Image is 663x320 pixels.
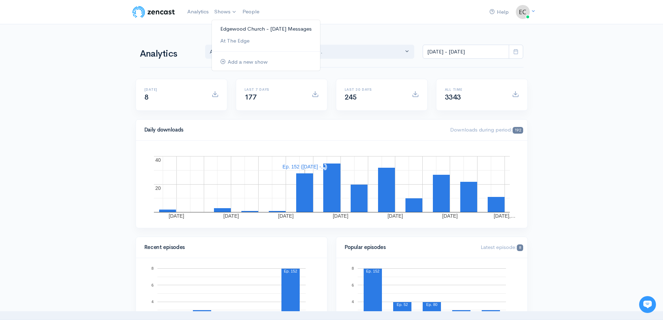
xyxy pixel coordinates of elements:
ul: Shows [212,20,320,71]
text: 6 [151,283,153,287]
text: [DATE] [223,213,239,219]
span: Latest episode: [481,244,523,250]
text: [DATE] [442,213,457,219]
text: [DATE],… [494,213,515,219]
text: 6 [351,283,353,287]
text: [DATE] [278,213,293,219]
text: Ep. 152 ([DATE] -...) [282,164,327,169]
h2: Just let us know if you need anything and we'll be happy to help! 🙂 [11,47,130,81]
h6: Last 7 days [245,88,303,91]
text: [DATE] [333,213,348,219]
h4: Daily downloads [144,127,442,133]
a: Add a new show [212,56,320,68]
text: 4 [351,300,353,304]
span: 8 [517,244,523,251]
input: Search articles [20,132,125,146]
a: Shows [212,4,240,20]
p: Find an answer quickly [9,121,131,129]
text: Ep. 52 [397,302,408,307]
a: People [240,4,262,19]
span: Downloads during period: [450,126,523,133]
input: analytics date range selector [423,45,509,59]
h1: Hi 👋 [11,34,130,45]
h6: [DATE] [144,88,203,91]
text: [DATE] [169,213,184,219]
button: New conversation [11,93,130,107]
text: 40 [155,157,161,163]
span: New conversation [45,97,84,103]
text: Ep. 80 [426,302,437,307]
h1: Analytics [140,49,197,59]
h4: Popular episodes [345,244,473,250]
a: Analytics [184,4,212,19]
text: 4 [151,300,153,304]
div: At The Edge , [GEOGRAPHIC_DATA] - [DATE]... [210,48,404,56]
svg: A chart. [144,149,519,219]
text: 20 [155,185,161,191]
img: ... [516,5,530,19]
text: Ep. 149 [195,311,209,315]
span: 3343 [445,93,461,102]
text: 8 [151,266,153,270]
text: Ep. 152 [366,269,379,273]
a: At The Edge [212,35,320,47]
text: [DATE] [387,213,403,219]
span: 177 [245,93,257,102]
h6: Last 30 days [345,88,403,91]
a: Help [487,5,512,20]
iframe: gist-messenger-bubble-iframe [639,296,656,313]
a: Edgewood Church - [DATE] Messages [212,23,320,35]
text: Ep. 105 [455,311,468,315]
button: At The Edge, Edgewood Church - Sunday... [205,45,415,59]
span: 8 [144,93,149,102]
span: 245 [345,93,357,102]
text: 8 [351,266,353,270]
text: Ep. 152 [284,269,297,273]
h6: All time [445,88,503,91]
h4: Recent episodes [144,244,314,250]
img: ZenCast Logo [131,5,176,19]
span: 192 [513,127,523,134]
text: Ep. 19 [485,311,496,315]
